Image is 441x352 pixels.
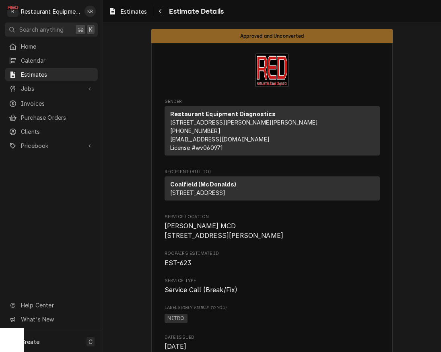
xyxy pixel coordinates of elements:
[5,68,98,81] a: Estimates
[240,33,304,39] span: Approved and Unconverted
[165,98,380,159] div: Estimate Sender
[7,6,19,17] div: R
[5,23,98,37] button: Search anything⌘K
[255,53,289,87] img: Logo
[5,299,98,312] a: Go to Help Center
[165,221,380,240] span: Service Location
[121,7,147,16] span: Estimates
[5,40,98,53] a: Home
[165,259,192,267] span: EST-623
[21,99,94,108] span: Invoices
[170,136,270,143] a: [EMAIL_ADDRESS][DOMAIN_NAME]
[165,313,380,325] span: [object Object]
[7,6,19,17] div: Restaurant Equipment Diagnostics's Avatar
[89,25,93,34] span: K
[21,70,94,79] span: Estimates
[151,29,393,43] div: Status
[170,189,226,196] span: [STREET_ADDRESS]
[165,342,380,352] span: Date Issued
[165,286,238,294] span: Service Call (Break/Fix)
[167,6,224,17] span: Estimate Details
[165,305,380,311] span: Labels
[181,305,226,310] span: (Only Visible to You)
[154,5,167,18] button: Navigate back
[165,305,380,324] div: [object Object]
[21,315,93,323] span: What's New
[165,106,380,156] div: Sender
[165,169,380,175] span: Recipient (Bill To)
[165,334,380,341] span: Date Issued
[165,285,380,295] span: Service Type
[170,111,276,117] strong: Restaurant Equipment Diagnostics
[165,222,284,239] span: [PERSON_NAME] MCD [STREET_ADDRESS][PERSON_NAME]
[165,106,380,159] div: Sender
[78,25,83,34] span: ⌘
[165,278,380,295] div: Service Type
[165,278,380,284] span: Service Type
[21,338,39,345] span: Create
[19,25,64,34] span: Search anything
[21,113,94,122] span: Purchase Orders
[21,84,82,93] span: Jobs
[165,98,380,105] span: Sender
[84,6,96,17] div: Kelli Robinette's Avatar
[165,214,380,220] span: Service Location
[5,139,98,152] a: Go to Pricebook
[84,6,96,17] div: KR
[5,313,98,326] a: Go to What's New
[165,214,380,241] div: Service Location
[170,181,236,188] strong: Coalfield (McDonalds)
[170,144,223,151] span: License # wv060971
[89,338,93,346] span: C
[165,258,380,268] span: Roopairs Estimate ID
[165,176,380,204] div: Recipient (Bill To)
[165,250,380,257] span: Roopairs Estimate ID
[21,42,94,51] span: Home
[170,127,220,134] a: [PHONE_NUMBER]
[5,54,98,67] a: Calendar
[165,250,380,268] div: Roopairs Estimate ID
[21,56,94,65] span: Calendar
[165,343,187,350] span: [DATE]
[5,111,98,124] a: Purchase Orders
[165,176,380,201] div: Recipient (Bill To)
[5,97,98,110] a: Invoices
[165,314,188,323] span: NITRO
[21,301,93,309] span: Help Center
[21,141,82,150] span: Pricebook
[165,334,380,352] div: Date Issued
[165,169,380,204] div: Estimate Recipient
[170,119,318,126] span: [STREET_ADDRESS][PERSON_NAME][PERSON_NAME]
[21,127,94,136] span: Clients
[5,82,98,95] a: Go to Jobs
[21,7,80,16] div: Restaurant Equipment Diagnostics
[105,5,150,18] a: Estimates
[5,125,98,138] a: Clients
